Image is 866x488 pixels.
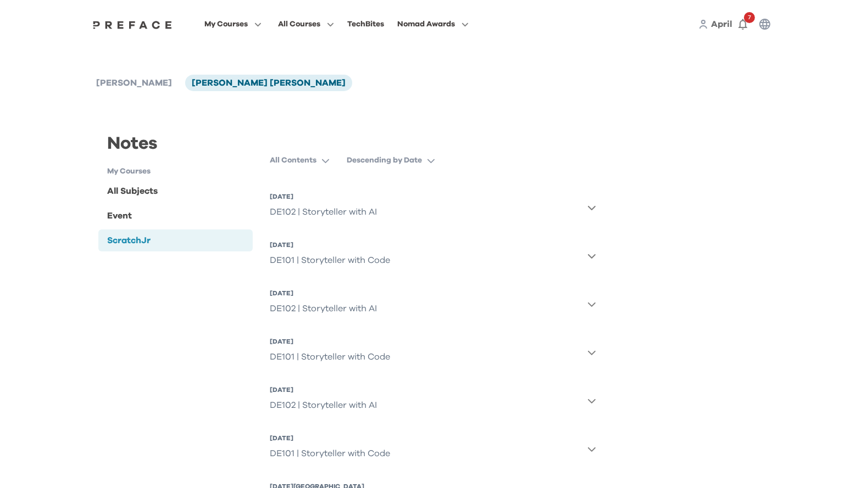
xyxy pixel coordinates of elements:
[732,13,754,35] button: 7
[278,18,320,31] span: All Courses
[90,20,175,29] img: Preface Logo
[270,201,378,223] div: DE102 | Storyteller with AI
[270,333,596,372] button: [DATE]DE101 | Storyteller with Code
[107,184,158,198] div: All Subjects
[270,192,378,201] div: [DATE]
[192,78,346,87] span: [PERSON_NAME] [PERSON_NAME]
[270,155,317,166] p: All Contents
[270,150,338,170] button: All Contents
[107,166,253,177] h1: My Courses
[347,150,444,170] button: Descending by Date
[270,284,596,324] button: [DATE]DE102 | Storyteller with AI
[394,17,472,31] button: Nomad Awards
[270,381,596,420] button: [DATE]DE102 | Storyteller with AI
[270,188,596,227] button: [DATE]DE102 | Storyteller with AI
[397,18,455,31] span: Nomad Awards
[270,289,378,298] div: [DATE]
[270,385,378,394] div: [DATE]
[270,429,596,469] button: [DATE]DE101 | Storyteller with Code
[270,236,596,276] button: [DATE]DE101 | Storyteller with Code
[96,78,172,87] span: [PERSON_NAME]
[270,394,378,416] div: DE102 | Storyteller with AI
[270,298,378,319] div: DE102 | Storyteller with AI
[270,249,391,271] div: DE101 | Storyteller with Code
[347,155,423,166] p: Descending by Date
[270,337,391,346] div: [DATE]
[711,18,732,31] a: April
[270,346,391,368] div: DE101 | Storyteller with Code
[107,209,132,222] div: Event
[98,131,253,166] div: Notes
[270,240,391,249] div: [DATE]
[275,17,337,31] button: All Courses
[347,18,384,31] div: TechBites
[270,442,391,464] div: DE101 | Storyteller with Code
[204,18,248,31] span: My Courses
[107,234,151,247] div: ScratchJr
[201,17,265,31] button: My Courses
[270,434,391,442] div: [DATE]
[711,20,732,29] span: April
[744,12,755,23] span: 7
